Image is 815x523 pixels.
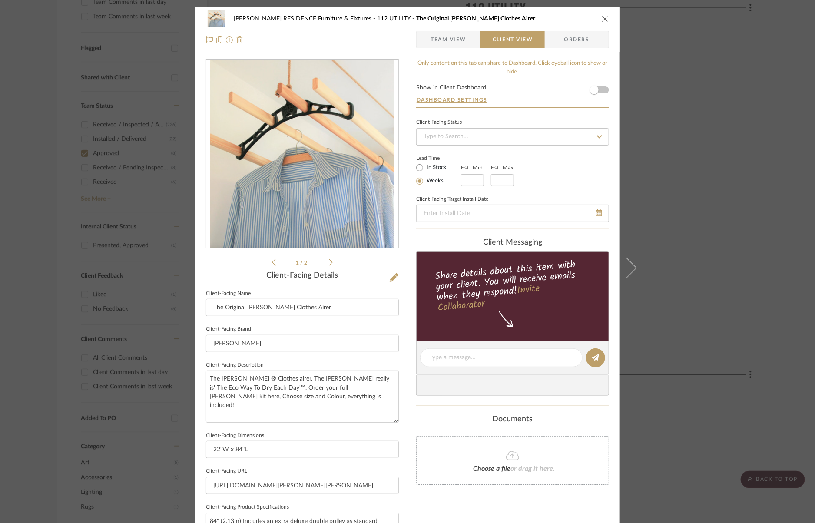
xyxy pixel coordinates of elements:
[206,363,264,367] label: Client-Facing Description
[416,120,462,125] div: Client-Facing Status
[236,36,243,43] img: Remove from project
[510,465,555,472] span: or drag it here.
[416,128,609,146] input: Type to Search…
[206,10,227,27] img: 35955243-42ba-4665-97df-14be2015282f_48x40.jpg
[491,165,514,171] label: Est. Max
[416,162,461,186] mat-radio-group: Select item type
[206,441,399,458] input: Enter item dimensions
[416,16,535,22] span: The Original [PERSON_NAME] Clothes Airer
[425,164,447,172] label: In Stock
[301,260,305,265] span: /
[425,177,444,185] label: Weeks
[296,260,301,265] span: 1
[206,477,399,494] input: Enter item URL
[416,205,609,222] input: Enter Install Date
[601,15,609,23] button: close
[493,31,533,48] span: Client View
[416,96,488,104] button: Dashboard Settings
[431,31,466,48] span: Team View
[206,291,251,296] label: Client-Facing Name
[416,238,609,248] div: client Messaging
[416,59,609,76] div: Only content on this tab can share to Dashboard. Click eyeball icon to show or hide.
[305,260,309,265] span: 2
[206,60,398,248] div: 0
[234,16,377,22] span: [PERSON_NAME] RESIDENCE Furniture & Fixtures
[206,505,289,510] label: Client-Facing Product Specifications
[416,154,461,162] label: Lead Time
[416,197,488,202] label: Client-Facing Target Install Date
[377,16,416,22] span: 112 UTILITY
[206,271,399,281] div: Client-Facing Details
[206,335,399,352] input: Enter Client-Facing Brand
[206,299,399,316] input: Enter Client-Facing Item Name
[555,31,599,48] span: Orders
[206,469,247,473] label: Client-Facing URL
[473,465,510,472] span: Choose a file
[415,257,610,315] div: Share details about this item with your client. You will receive emails when they respond!
[206,434,264,438] label: Client-Facing Dimensions
[206,327,251,331] label: Client-Facing Brand
[210,60,394,248] img: 35955243-42ba-4665-97df-14be2015282f_436x436.jpg
[461,165,483,171] label: Est. Min
[416,415,609,424] div: Documents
